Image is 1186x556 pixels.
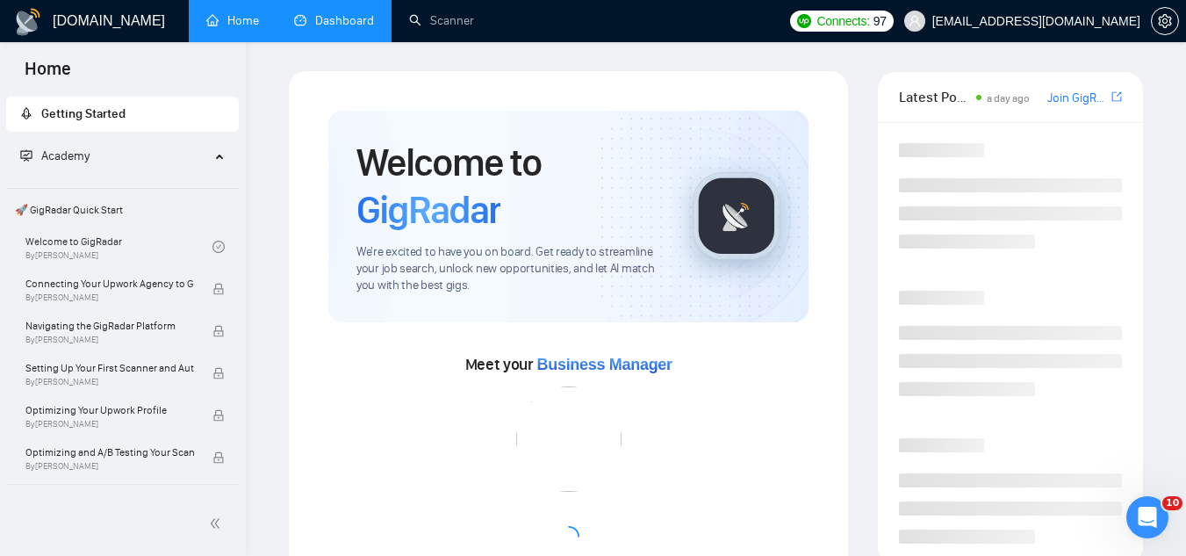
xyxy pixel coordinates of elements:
span: lock [212,367,225,379]
span: By [PERSON_NAME] [25,461,194,472]
span: Getting Started [41,106,126,121]
iframe: Intercom live chat [1126,496,1168,538]
span: Latest Posts from the GigRadar Community [899,86,971,108]
span: GigRadar [356,186,500,234]
li: Getting Started [6,97,239,132]
span: fund-projection-screen [20,149,32,162]
span: By [PERSON_NAME] [25,292,194,303]
span: check-circle [212,241,225,253]
a: dashboardDashboard [294,13,374,28]
span: export [1111,90,1122,104]
img: gigradar-logo.png [693,172,780,260]
a: homeHome [206,13,259,28]
span: By [PERSON_NAME] [25,419,194,430]
span: Meet your [465,355,672,374]
span: Navigating the GigRadar Platform [25,317,194,335]
span: Academy [20,148,90,163]
span: user [909,15,921,27]
span: rocket [20,107,32,119]
span: We're excited to have you on board. Get ready to streamline your job search, unlock new opportuni... [356,244,665,294]
button: setting [1151,7,1179,35]
span: 97 [873,11,887,31]
span: Academy [41,148,90,163]
span: double-left [209,515,226,532]
img: error [516,386,622,492]
span: Connects: [816,11,869,31]
img: logo [14,8,42,36]
a: searchScanner [409,13,474,28]
span: Connecting Your Upwork Agency to GigRadar [25,275,194,292]
span: loading [557,525,579,548]
span: 👑 Agency Success with GigRadar [8,488,237,524]
a: export [1111,89,1122,105]
span: lock [212,451,225,464]
span: 10 [1162,496,1182,510]
span: By [PERSON_NAME] [25,377,194,387]
a: setting [1151,14,1179,28]
h1: Welcome to [356,139,665,234]
a: Welcome to GigRadarBy[PERSON_NAME] [25,227,212,266]
img: upwork-logo.png [797,14,811,28]
a: Join GigRadar Slack Community [1047,89,1108,108]
span: lock [212,409,225,422]
span: 🚀 GigRadar Quick Start [8,192,237,227]
span: Optimizing and A/B Testing Your Scanner for Better Results [25,444,194,461]
span: Business Manager [537,356,672,373]
span: a day ago [987,92,1030,105]
span: lock [212,283,225,295]
span: Setting Up Your First Scanner and Auto-Bidder [25,359,194,377]
span: Home [11,56,85,93]
span: setting [1152,14,1178,28]
span: Optimizing Your Upwork Profile [25,401,194,419]
span: By [PERSON_NAME] [25,335,194,345]
span: lock [212,325,225,337]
